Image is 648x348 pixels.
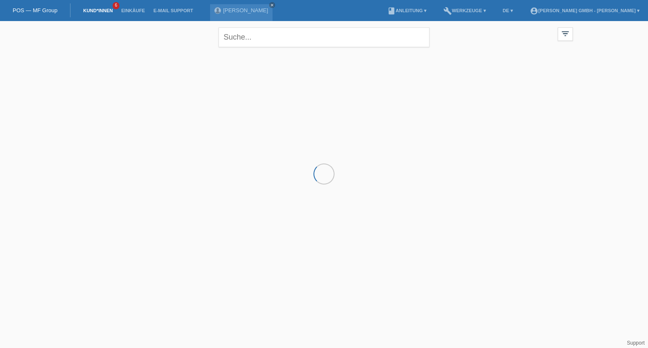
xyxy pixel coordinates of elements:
i: account_circle [530,7,538,15]
span: 6 [113,2,119,9]
a: Einkäufe [117,8,149,13]
a: close [269,2,275,8]
a: Support [627,340,645,346]
a: [PERSON_NAME] [223,7,268,13]
a: DE ▾ [499,8,517,13]
i: book [387,7,396,15]
a: buildWerkzeuge ▾ [439,8,490,13]
a: POS — MF Group [13,7,57,13]
a: E-Mail Support [149,8,197,13]
a: Kund*innen [79,8,117,13]
a: account_circle[PERSON_NAME] GmbH - [PERSON_NAME] ▾ [526,8,644,13]
i: build [443,7,452,15]
i: filter_list [561,29,570,38]
i: close [270,3,274,7]
a: bookAnleitung ▾ [383,8,431,13]
input: Suche... [219,27,429,47]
